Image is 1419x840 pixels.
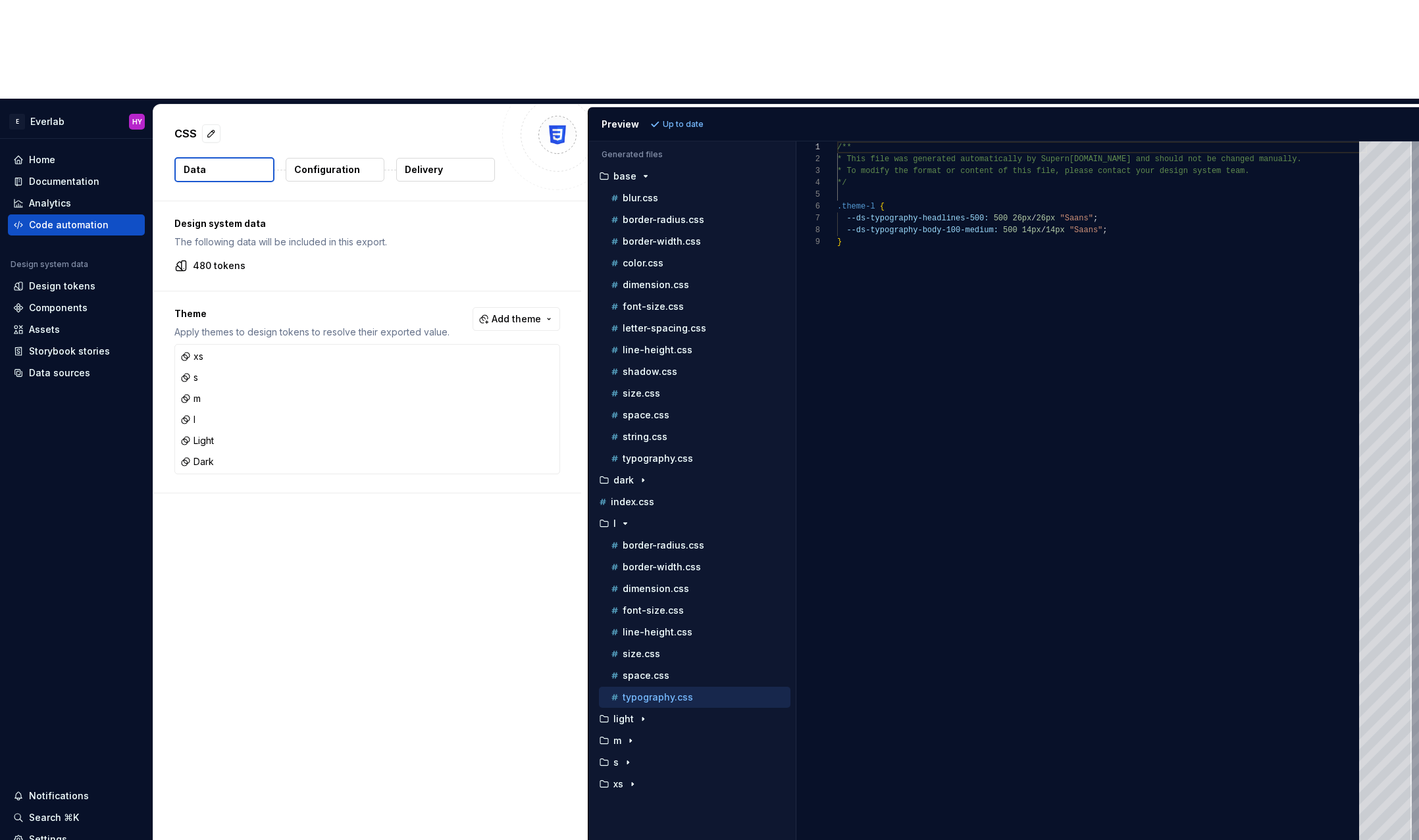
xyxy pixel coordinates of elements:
[180,350,203,363] div: xs
[623,366,677,377] p: shadow.css
[1060,214,1093,223] span: "Saans"
[623,540,704,551] p: border-radius.css
[623,388,660,399] p: size.css
[1003,226,1018,235] span: 500
[8,362,145,383] a: Data sources
[796,189,820,201] div: 5
[623,432,667,442] p: string.css
[1036,214,1055,223] span: 26px
[174,235,560,249] p: The following data will be included in this export.
[623,627,692,637] p: line-height.css
[29,175,99,188] div: Documentation
[623,453,693,464] p: typography.css
[8,149,145,170] a: Home
[846,214,989,223] span: --ds-typography-headlines-500:
[599,299,790,314] button: font-size.css
[599,212,790,227] button: border-radius.css
[1069,166,1249,176] span: lease contact your design system team.
[599,278,790,292] button: dimension.css
[29,153,55,166] div: Home
[837,202,875,211] span: .theme-l
[11,259,88,270] div: Design system data
[623,193,658,203] p: blur.css
[599,364,790,379] button: shadow.css
[193,259,245,272] p: 480 tokens
[8,171,145,192] a: Documentation
[29,366,90,380] div: Data sources
[623,670,669,681] p: space.css
[8,276,145,297] a: Design tokens
[1012,214,1031,223] span: 26px
[8,319,145,340] a: Assets
[613,518,616,529] p: l
[1031,214,1036,223] span: /
[613,171,636,182] p: base
[623,323,706,334] p: letter-spacing.css
[8,297,145,318] a: Components
[623,301,684,312] p: font-size.css
[993,214,1008,223] span: 500
[1021,226,1041,235] span: 14px
[623,692,693,703] p: typography.css
[623,583,689,594] p: dimension.css
[796,153,820,165] div: 2
[599,581,790,596] button: dimension.css
[599,538,790,553] button: border-radius.css
[1041,226,1045,235] span: /
[796,224,820,236] div: 8
[9,114,25,130] div: E
[184,163,206,176] p: Data
[594,777,790,791] button: xs
[174,307,450,320] p: Theme
[599,430,790,444] button: string.css
[623,280,689,290] p: dimension.css
[796,212,820,224] div: 7
[837,237,842,247] span: }
[492,312,541,326] span: Add theme
[594,516,790,531] button: l
[796,177,820,189] div: 4
[180,434,214,447] div: Light
[30,115,64,128] div: Everlab
[1045,226,1064,235] span: 14px
[623,258,663,268] p: color.css
[623,605,684,616] p: font-size.css
[623,562,701,572] p: border-width.css
[594,755,790,770] button: s
[180,413,195,426] div: l
[613,779,623,789] p: xs
[599,668,790,683] button: space.css
[8,214,145,235] a: Code automation
[594,733,790,748] button: m
[623,649,660,659] p: size.css
[613,475,634,485] p: dark
[599,256,790,270] button: color.css
[599,647,790,661] button: size.css
[180,392,201,405] div: m
[879,202,884,211] span: {
[29,301,88,314] div: Components
[623,214,704,225] p: border-radius.css
[613,735,621,746] p: m
[29,323,60,336] div: Assets
[174,217,560,230] p: Design system data
[623,410,669,420] p: space.css
[294,163,360,176] p: Configuration
[599,321,790,335] button: letter-spacing.css
[602,118,639,131] div: Preview
[599,603,790,618] button: font-size.css
[796,141,820,153] div: 1
[8,341,145,362] a: Storybook stories
[599,451,790,466] button: typography.css
[174,126,197,141] p: CSS
[594,473,790,487] button: dark
[29,345,110,358] div: Storybook stories
[29,280,95,293] div: Design tokens
[602,149,783,160] p: Generated files
[8,807,145,828] button: Search ⌘K
[611,497,654,507] p: index.css
[613,757,619,768] p: s
[29,811,79,824] div: Search ⌘K
[796,201,820,212] div: 6
[594,712,790,726] button: light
